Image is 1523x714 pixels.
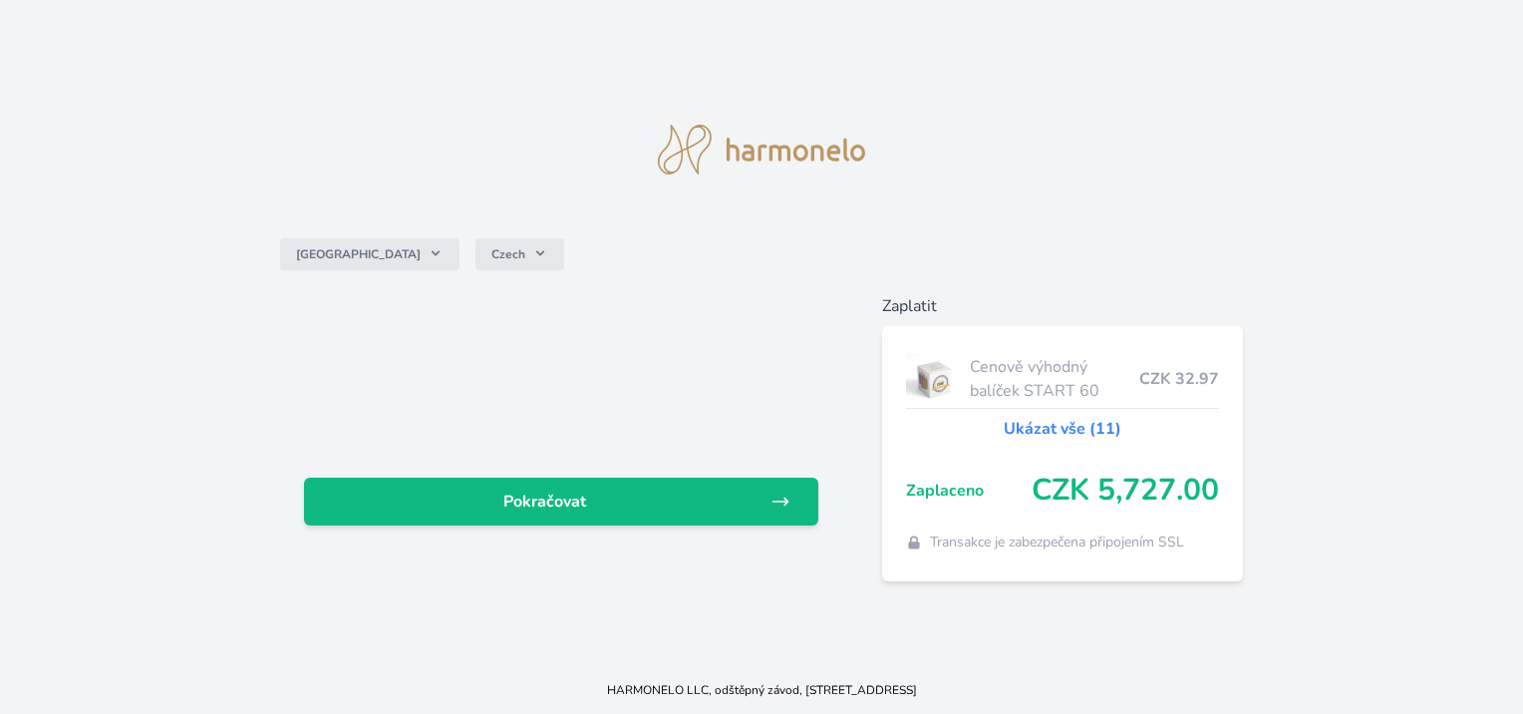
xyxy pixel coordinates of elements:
[906,354,963,404] img: start.jpg
[1004,417,1121,441] a: Ukázat vše (11)
[1032,473,1219,509] span: CZK 5,727.00
[658,125,865,175] img: logo.svg
[930,533,1184,552] span: Transakce je zabezpečena připojením SSL
[280,238,459,270] button: [GEOGRAPHIC_DATA]
[882,294,1243,318] h6: Zaplatit
[475,238,564,270] button: Czech
[320,490,769,514] span: Pokračovat
[906,479,1032,503] span: Zaplaceno
[491,246,525,262] span: Czech
[1139,367,1219,391] span: CZK 32.97
[970,355,1138,403] span: Cenově výhodný balíček START 60
[304,478,817,526] a: Pokračovat
[296,246,421,262] span: [GEOGRAPHIC_DATA]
